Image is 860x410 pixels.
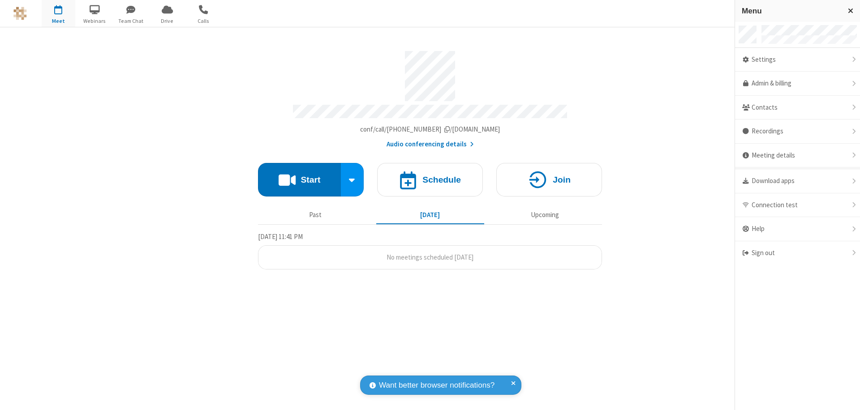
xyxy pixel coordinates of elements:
div: Meeting details [735,144,860,168]
span: Want better browser notifications? [379,380,494,391]
section: Account details [258,44,602,149]
section: Today's Meetings [258,231,602,270]
button: Audio conferencing details [387,139,474,149]
span: No meetings scheduled [DATE] [387,253,473,261]
h4: Schedule [422,175,461,184]
span: Drive [150,17,184,25]
span: Calls [187,17,220,25]
div: Start conference options [341,163,364,196]
button: Schedule [377,163,483,196]
div: Connection test [735,193,860,218]
img: QA Selenium DO NOT DELETE OR CHANGE [13,7,27,20]
span: Copy my meeting room link [360,125,500,133]
button: Start [258,163,341,196]
button: Past [262,206,370,223]
h4: Start [301,175,320,184]
div: Download apps [735,169,860,193]
button: [DATE] [376,206,484,223]
span: Team Chat [114,17,148,25]
span: Webinars [78,17,112,25]
div: Settings [735,48,860,72]
h4: Join [553,175,571,184]
button: Upcoming [491,206,599,223]
div: Contacts [735,96,860,120]
h3: Menu [742,7,840,15]
span: [DATE] 11:41 PM [258,232,303,241]
div: Recordings [735,120,860,144]
span: Meet [42,17,75,25]
a: Admin & billing [735,72,860,96]
button: Copy my meeting room linkCopy my meeting room link [360,124,500,135]
div: Sign out [735,241,860,265]
button: Join [496,163,602,196]
div: Help [735,217,860,241]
